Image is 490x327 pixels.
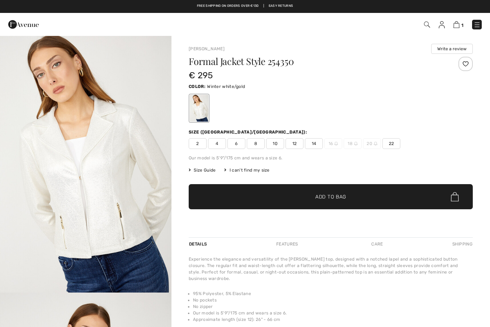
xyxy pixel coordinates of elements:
button: Add to Bag [189,184,473,209]
li: Approximate length (size 12): 26" - 66 cm [193,316,473,323]
a: 1ère Avenue [8,20,39,27]
div: I can't find my size [224,167,269,173]
li: No pockets [193,297,473,303]
div: Details [189,238,209,251]
span: Add to Bag [315,193,346,201]
a: Free shipping on orders over €130 [197,4,259,9]
span: 22 [382,138,400,149]
span: 16 [324,138,342,149]
span: 8 [247,138,265,149]
img: ring-m.svg [374,142,377,145]
span: Color: [189,84,206,89]
span: 14 [305,138,323,149]
div: Shipping [451,238,473,251]
img: Shopping Bag [453,21,460,28]
span: 10 [266,138,284,149]
span: 2 [189,138,207,149]
span: 12 [286,138,303,149]
button: Write a review [431,44,473,54]
img: My Info [439,21,445,28]
div: Experience the elegance and versatility of the [PERSON_NAME] top, designed with a notched lapel a... [189,256,473,282]
img: 1ère Avenue [8,17,39,32]
div: Our model is 5'9"/175 cm and wears a size 6. [189,155,473,161]
a: [PERSON_NAME] [189,46,225,51]
img: Menu [473,21,481,28]
a: 1 [453,20,463,29]
span: | [263,4,264,9]
span: 1 [461,23,463,28]
span: 20 [363,138,381,149]
h1: Formal Jacket Style 254350 [189,57,425,66]
span: € 295 [189,70,213,80]
img: ring-m.svg [354,142,358,145]
a: Easy Returns [269,4,293,9]
li: Our model is 5'9"/175 cm and wears a size 6. [193,310,473,316]
span: Winter white/gold [207,84,245,89]
img: Search [424,22,430,28]
div: Size ([GEOGRAPHIC_DATA]/[GEOGRAPHIC_DATA]): [189,129,308,135]
span: 4 [208,138,226,149]
div: Features [270,238,304,251]
img: ring-m.svg [334,142,338,145]
li: No zipper [193,303,473,310]
img: Bag.svg [451,192,459,201]
div: Care [365,238,389,251]
span: Size Guide [189,167,216,173]
li: 95% Polyester, 5% Elastane [193,290,473,297]
div: Winter white/gold [190,95,208,122]
span: 6 [227,138,245,149]
span: 18 [344,138,362,149]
